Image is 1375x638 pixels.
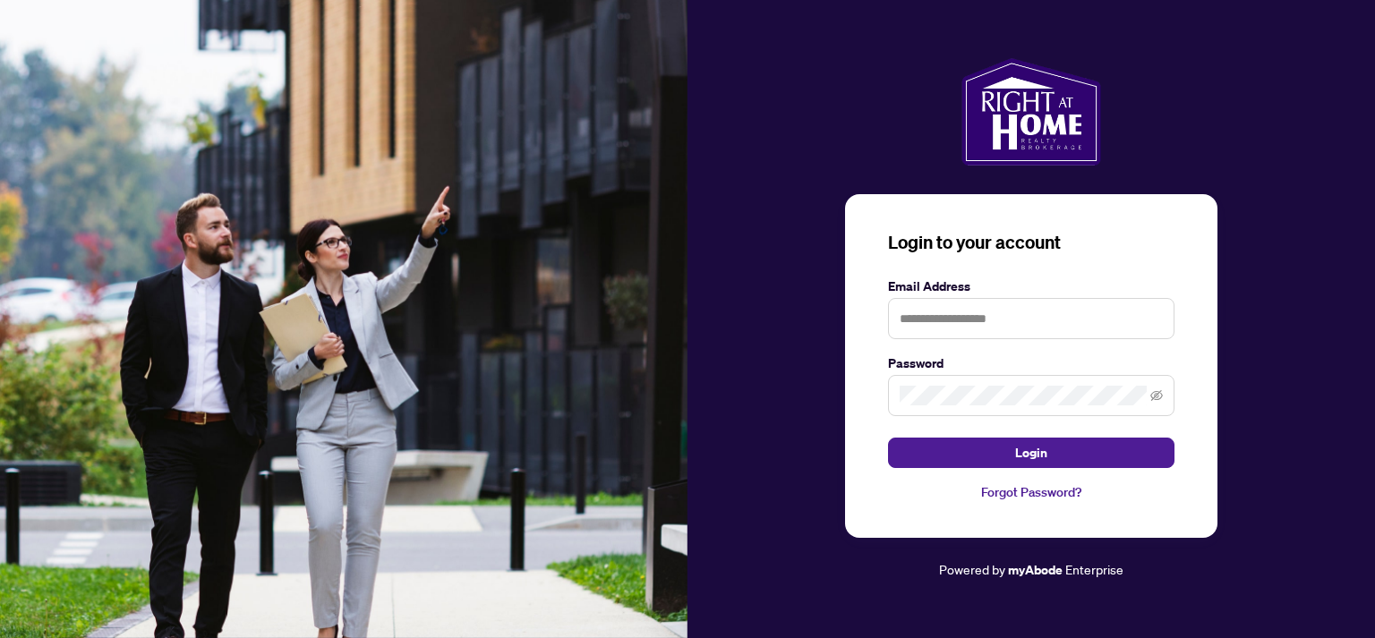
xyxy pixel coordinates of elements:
[961,58,1100,166] img: ma-logo
[1150,389,1163,402] span: eye-invisible
[939,561,1005,577] span: Powered by
[1008,560,1063,580] a: myAbode
[1065,561,1123,577] span: Enterprise
[888,482,1174,502] a: Forgot Password?
[888,438,1174,468] button: Login
[888,353,1174,373] label: Password
[1015,438,1047,467] span: Login
[888,276,1174,296] label: Email Address
[888,230,1174,255] h3: Login to your account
